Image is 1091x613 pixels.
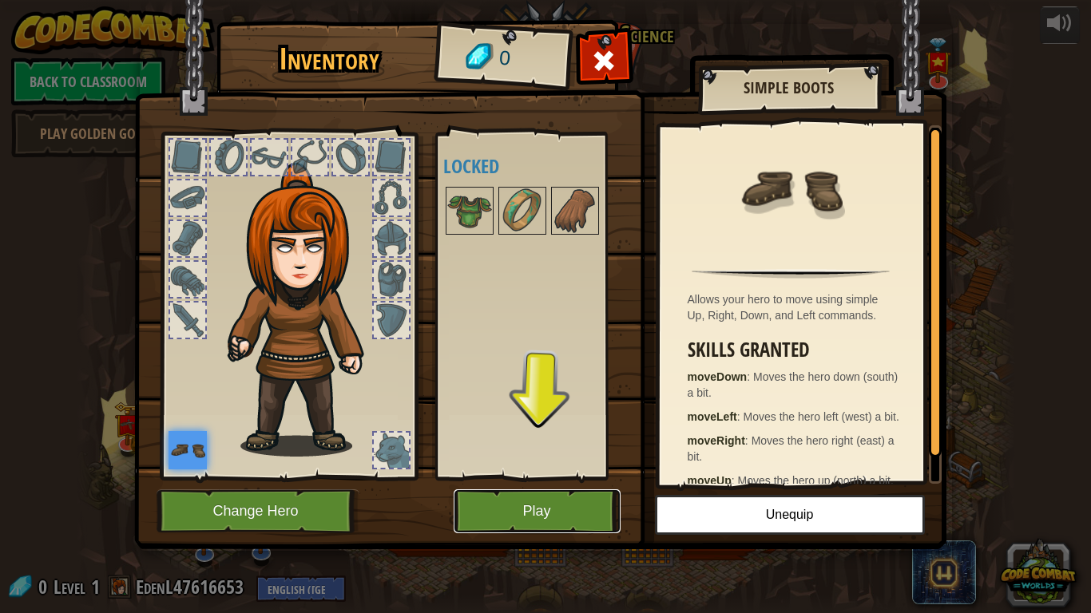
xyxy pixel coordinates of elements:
[688,434,745,447] strong: moveRight
[738,474,894,487] span: Moves the hero up (north) a bit.
[688,434,895,463] span: Moves the hero right (east) a bit.
[739,137,843,241] img: portrait.png
[454,489,621,533] button: Play
[714,79,864,97] h2: Simple Boots
[500,188,545,233] img: portrait.png
[744,410,899,423] span: Moves the hero left (west) a bit.
[443,156,632,176] h4: Locked
[157,489,359,533] button: Change Hero
[732,474,738,487] span: :
[688,370,899,399] span: Moves the hero down (south) a bit.
[553,188,597,233] img: portrait.png
[688,474,732,487] strong: moveUp
[655,495,925,535] button: Unequip
[169,431,207,469] img: portrait.png
[737,410,744,423] span: :
[688,370,748,383] strong: moveDown
[688,339,903,361] h3: Skills Granted
[498,44,511,73] span: 0
[688,410,737,423] strong: moveLeft
[447,188,492,233] img: portrait.png
[745,434,752,447] span: :
[692,269,889,279] img: hr.png
[688,291,903,323] div: Allows your hero to move using simple Up, Right, Down, and Left commands.
[228,42,431,76] h1: Inventory
[747,370,753,383] span: :
[220,163,392,457] img: hair_f2.png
